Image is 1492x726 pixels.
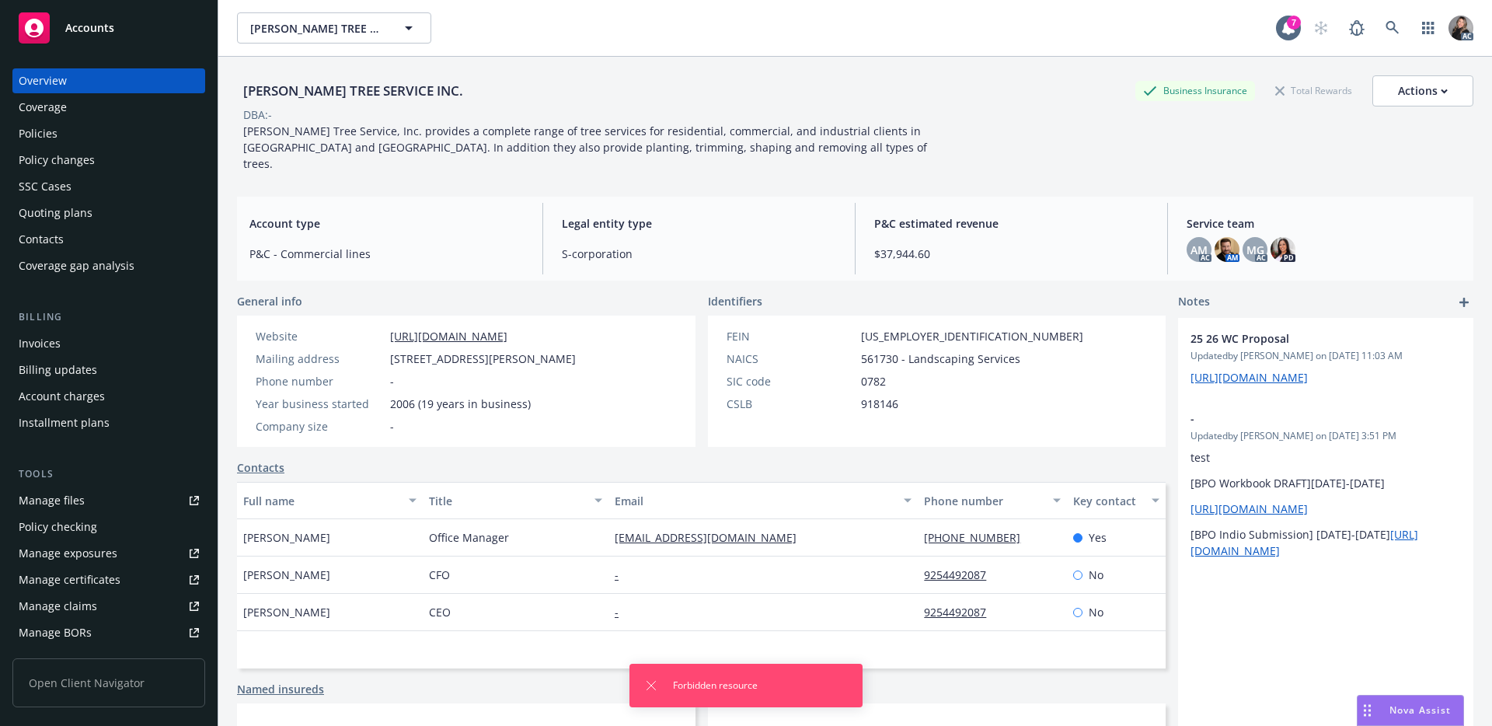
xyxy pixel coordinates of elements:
[1190,349,1461,363] span: Updated by [PERSON_NAME] on [DATE] 11:03 AM
[1190,526,1461,559] p: [BPO Indio Submission] [DATE]-[DATE]
[243,493,399,509] div: Full name
[12,95,205,120] a: Coverage
[12,515,205,539] a: Policy checking
[12,541,205,566] a: Manage exposures
[390,396,531,412] span: 2006 (19 years in business)
[1187,215,1461,232] span: Service team
[256,373,384,389] div: Phone number
[642,676,661,695] button: Dismiss notification
[1089,604,1103,620] span: No
[19,121,58,146] div: Policies
[237,482,423,519] button: Full name
[12,68,205,93] a: Overview
[243,106,272,123] div: DBA: -
[19,488,85,513] div: Manage files
[390,418,394,435] span: -
[65,22,114,34] span: Accounts
[1271,237,1295,262] img: photo
[1190,242,1208,258] span: AM
[243,567,330,583] span: [PERSON_NAME]
[1389,703,1451,717] span: Nova Assist
[1190,410,1421,427] span: -
[1448,16,1473,40] img: photo
[19,68,67,93] div: Overview
[727,351,855,367] div: NAICS
[256,328,384,344] div: Website
[608,482,918,519] button: Email
[12,227,205,252] a: Contacts
[1190,449,1461,466] p: test
[1246,242,1264,258] span: MG
[861,396,898,412] span: 918146
[429,493,585,509] div: Title
[12,309,205,325] div: Billing
[249,215,524,232] span: Account type
[861,328,1083,344] span: [US_EMPLOYER_IDENTIFICATION_NUMBER]
[429,567,450,583] span: CFO
[1455,293,1473,312] a: add
[1089,529,1107,546] span: Yes
[237,81,469,101] div: [PERSON_NAME] TREE SERVICE INC.
[256,396,384,412] div: Year business started
[615,493,894,509] div: Email
[1413,12,1444,44] a: Switch app
[19,227,64,252] div: Contacts
[1089,567,1103,583] span: No
[237,459,284,476] a: Contacts
[1372,75,1473,106] button: Actions
[1215,237,1239,262] img: photo
[1178,398,1473,571] div: -Updatedby [PERSON_NAME] on [DATE] 3:51 PMtest[BPO Workbook DRAFT][DATE]-[DATE][URL][DOMAIN_NAME]...
[12,174,205,199] a: SSC Cases
[874,215,1149,232] span: P&C estimated revenue
[1358,696,1377,725] div: Drag to move
[615,567,631,582] a: -
[1341,12,1372,44] a: Report a Bug
[243,529,330,546] span: [PERSON_NAME]
[12,567,205,592] a: Manage certificates
[615,605,631,620] a: -
[237,293,302,309] span: General info
[12,121,205,146] a: Policies
[562,246,836,262] span: S-corporation
[12,658,205,707] span: Open Client Navigator
[249,246,524,262] span: P&C - Commercial lines
[390,329,507,344] a: [URL][DOMAIN_NAME]
[19,331,61,356] div: Invoices
[237,12,431,44] button: [PERSON_NAME] TREE SERVICE INC.
[19,174,71,199] div: SSC Cases
[12,148,205,173] a: Policy changes
[1073,493,1142,509] div: Key contact
[19,384,105,409] div: Account charges
[12,201,205,225] a: Quoting plans
[918,482,1066,519] button: Phone number
[12,488,205,513] a: Manage files
[19,594,97,619] div: Manage claims
[12,410,205,435] a: Installment plans
[727,396,855,412] div: CSLB
[1067,482,1166,519] button: Key contact
[1178,293,1210,312] span: Notes
[562,215,836,232] span: Legal entity type
[250,20,385,37] span: [PERSON_NAME] TREE SERVICE INC.
[1305,12,1337,44] a: Start snowing
[390,351,576,367] span: [STREET_ADDRESS][PERSON_NAME]
[708,293,762,309] span: Identifiers
[1178,318,1473,398] div: 25 26 WC ProposalUpdatedby [PERSON_NAME] on [DATE] 11:03 AM[URL][DOMAIN_NAME]
[1190,370,1308,385] a: [URL][DOMAIN_NAME]
[1190,501,1308,516] a: [URL][DOMAIN_NAME]
[1377,12,1408,44] a: Search
[1398,76,1448,106] div: Actions
[19,515,97,539] div: Policy checking
[727,373,855,389] div: SIC code
[1190,429,1461,443] span: Updated by [PERSON_NAME] on [DATE] 3:51 PM
[19,148,95,173] div: Policy changes
[1190,475,1461,491] p: [BPO Workbook DRAFT][DATE]-[DATE]
[615,530,809,545] a: [EMAIL_ADDRESS][DOMAIN_NAME]
[19,567,120,592] div: Manage certificates
[19,620,92,645] div: Manage BORs
[19,358,97,382] div: Billing updates
[237,681,324,697] a: Named insureds
[19,410,110,435] div: Installment plans
[1267,81,1360,100] div: Total Rewards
